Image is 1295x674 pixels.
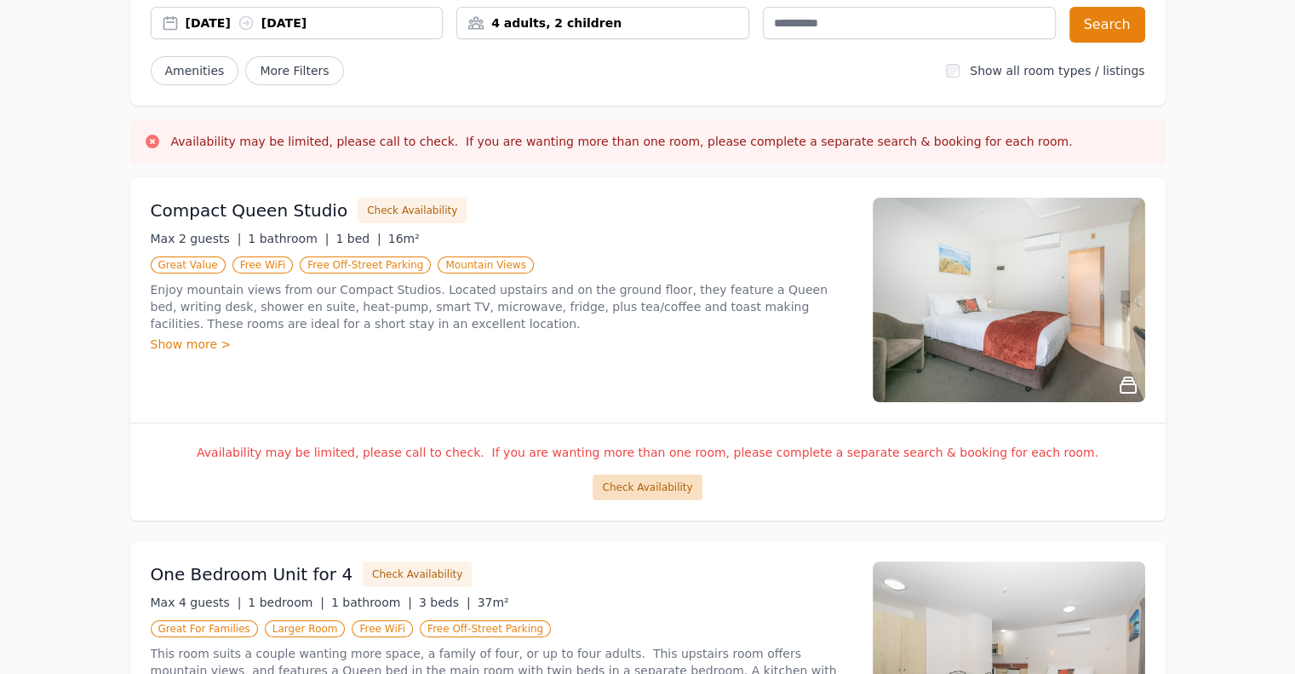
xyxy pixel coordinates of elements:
[245,56,343,85] span: More Filters
[186,14,443,32] div: [DATE] [DATE]
[438,256,533,274] span: Mountain Views
[593,475,702,500] button: Check Availability
[1069,7,1145,43] button: Search
[352,620,413,637] span: Free WiFi
[331,596,412,609] span: 1 bathroom |
[300,256,431,274] span: Free Off-Street Parking
[335,232,381,245] span: 1 bed |
[151,562,353,586] h3: One Bedroom Unit for 4
[248,232,329,245] span: 1 bathroom |
[388,232,420,245] span: 16m²
[363,562,472,587] button: Check Availability
[151,596,242,609] span: Max 4 guests |
[151,336,852,353] div: Show more >
[151,56,239,85] button: Amenities
[151,199,348,222] h3: Compact Queen Studio
[151,281,852,332] p: Enjoy mountain views from our Compact Studios. Located upstairs and on the ground floor, they fea...
[358,198,467,223] button: Check Availability
[265,620,346,637] span: Larger Room
[419,596,471,609] span: 3 beds |
[232,256,294,274] span: Free WiFi
[171,133,1073,150] h3: Availability may be limited, please call to check. If you are wanting more than one room, please ...
[457,14,748,32] div: 4 adults, 2 children
[151,444,1145,461] p: Availability may be limited, please call to check. If you are wanting more than one room, please ...
[248,596,324,609] span: 1 bedroom |
[420,620,551,637] span: Free Off-Street Parking
[151,256,226,274] span: Great Value
[478,596,509,609] span: 37m²
[970,64,1144,78] label: Show all room types / listings
[151,232,242,245] span: Max 2 guests |
[151,620,258,637] span: Great For Families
